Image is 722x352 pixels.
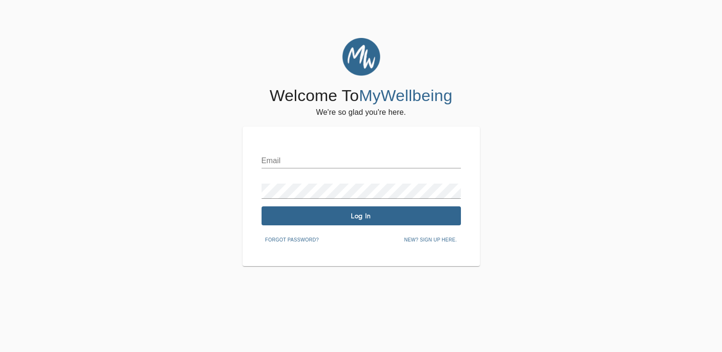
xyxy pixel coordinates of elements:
[316,106,406,119] h6: We're so glad you're here.
[404,236,457,244] span: New? Sign up here.
[400,233,460,247] button: New? Sign up here.
[342,38,380,76] img: MyWellbeing
[359,86,452,104] span: MyWellbeing
[262,233,323,247] button: Forgot password?
[262,206,461,225] button: Log In
[265,236,319,244] span: Forgot password?
[270,86,452,106] h4: Welcome To
[265,212,457,221] span: Log In
[262,235,323,243] a: Forgot password?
